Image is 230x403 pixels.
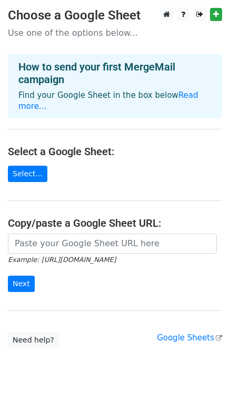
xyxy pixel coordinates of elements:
a: Need help? [8,332,59,348]
h4: How to send your first MergeMail campaign [18,61,212,86]
h3: Choose a Google Sheet [8,8,222,23]
h4: Copy/paste a Google Sheet URL: [8,217,222,229]
small: Example: [URL][DOMAIN_NAME] [8,256,116,264]
p: Use one of the options below... [8,27,222,38]
a: Google Sheets [157,333,222,342]
h4: Select a Google Sheet: [8,145,222,158]
input: Paste your Google Sheet URL here [8,234,217,254]
p: Find your Google Sheet in the box below [18,90,212,112]
input: Next [8,276,35,292]
a: Read more... [18,90,198,111]
a: Select... [8,166,47,182]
